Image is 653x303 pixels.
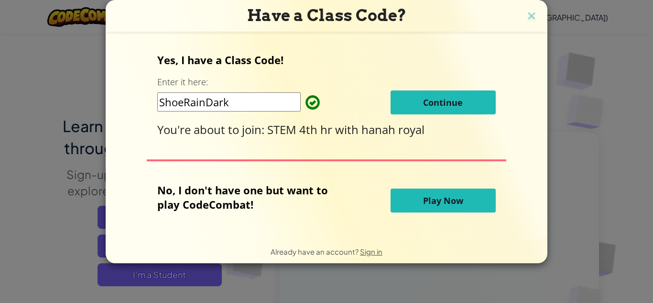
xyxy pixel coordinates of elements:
span: Already have an account? [271,247,360,256]
p: No, I don't have one but want to play CodeCombat! [157,183,342,212]
span: hanah royal [361,122,424,137]
span: with [335,122,361,137]
span: Play Now [423,195,463,206]
img: close icon [525,10,538,24]
span: Have a Class Code? [247,6,406,25]
span: STEM 4th hr [267,122,335,137]
button: Play Now [391,189,496,213]
button: Continue [391,90,496,114]
a: Sign in [360,247,382,256]
p: Yes, I have a Class Code! [157,53,495,67]
label: Enter it here: [157,76,208,88]
span: You're about to join: [157,122,267,137]
span: Continue [423,97,463,108]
